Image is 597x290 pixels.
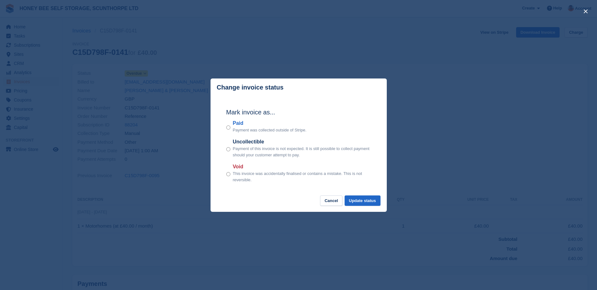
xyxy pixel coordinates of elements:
p: Payment was collected outside of Stripe. [233,127,307,133]
label: Void [233,163,371,171]
label: Paid [233,119,307,127]
button: Update status [345,195,380,206]
h2: Mark invoice as... [226,107,371,117]
p: Change invoice status [217,84,284,91]
button: Cancel [320,195,342,206]
p: Payment of this invoice is not expected. It is still possible to collect payment should your cust... [233,146,371,158]
p: This invoice was accidentally finalised or contains a mistake. This is not reversible. [233,171,371,183]
button: close [581,6,591,16]
label: Uncollectible [233,138,371,146]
